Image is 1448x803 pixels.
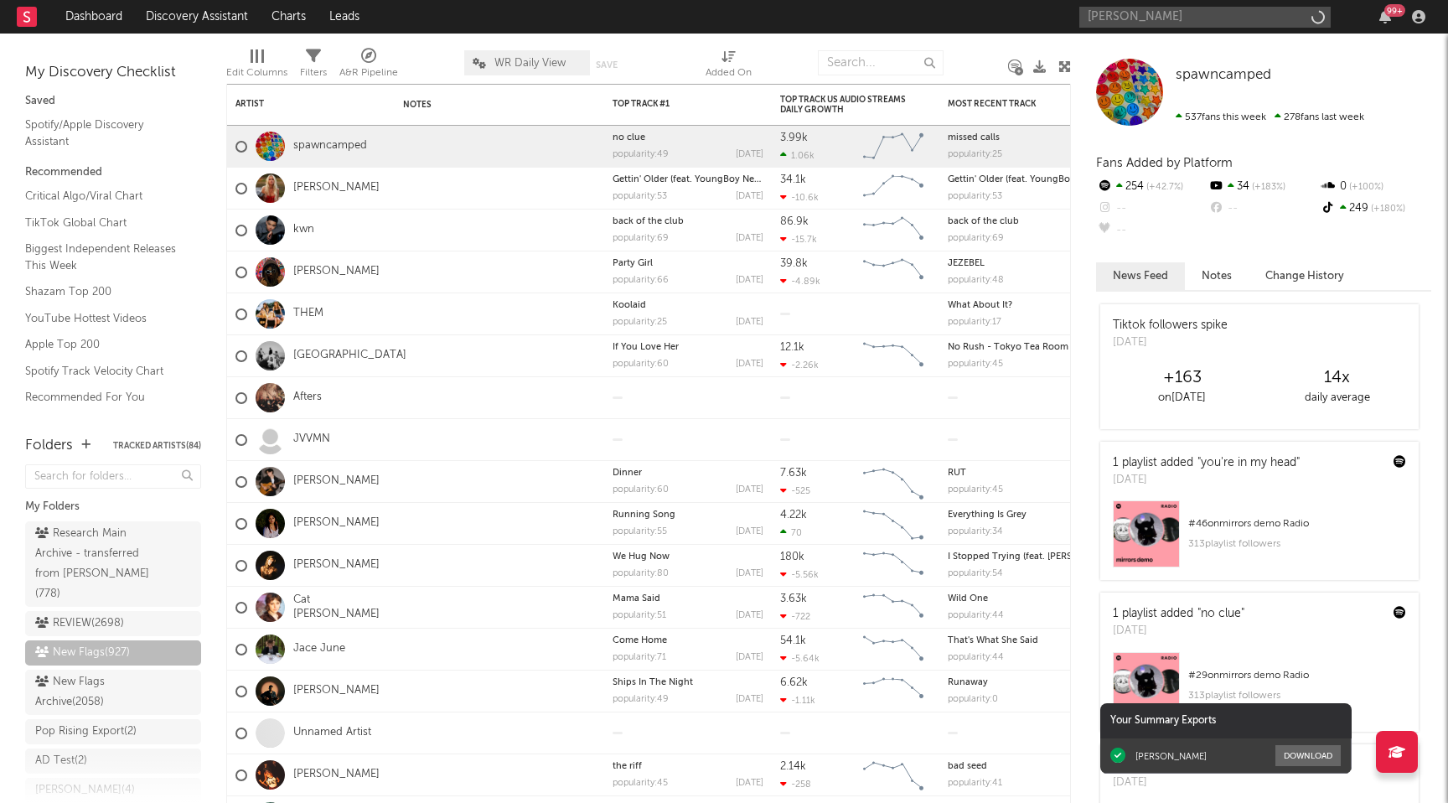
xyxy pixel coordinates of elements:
div: back of the club [613,217,763,226]
a: Mama Said [613,594,660,604]
div: Recommended [25,163,201,183]
div: Saved [25,91,201,111]
a: the riff [613,762,642,771]
div: -10.6k [780,192,819,203]
span: 537 fans this week [1176,112,1266,122]
div: popularity: 0 [948,695,998,704]
div: A&R Pipeline [339,63,398,83]
a: Everything Is Grey [948,510,1027,520]
div: # 29 on mirrors demo Radio [1188,666,1406,686]
div: 14 x [1259,368,1414,388]
div: [DATE] [736,569,763,578]
a: [PERSON_NAME] [293,558,380,572]
a: YouTube Hottest Videos [25,309,184,328]
div: no clue [613,133,763,142]
a: JVVMN [293,433,330,447]
a: Spotify/Apple Discovery Assistant [25,116,184,150]
div: -258 [780,779,811,790]
span: +180 % [1368,205,1405,214]
div: [DATE] [736,611,763,620]
div: 4.22k [780,510,807,521]
a: [PERSON_NAME] [293,265,380,279]
div: I Stopped Trying (feat. Delaney Bailey) [948,552,1099,562]
div: 99 + [1384,4,1405,17]
div: Mama Said [613,594,763,604]
div: Party Girl [613,259,763,268]
a: [PERSON_NAME] [293,516,380,531]
div: [DATE] [736,695,763,704]
svg: Chart title [856,629,931,671]
div: Added On [706,42,752,91]
div: bad seed [948,762,1099,771]
a: spawncamped [293,139,367,153]
div: +163 [1104,368,1259,388]
div: Running Song [613,510,763,520]
a: Research Main Archive - transferred from [PERSON_NAME](778) [25,521,201,607]
div: [DATE] [1113,775,1232,791]
div: 249 [1320,198,1431,220]
div: REVIEW ( 2698 ) [35,614,124,634]
input: Search for artists [1079,7,1331,28]
svg: Chart title [856,503,931,545]
a: [PERSON_NAME] [293,181,380,195]
div: -722 [780,611,810,622]
div: popularity: 49 [613,695,669,704]
div: popularity: 71 [613,653,666,662]
svg: Chart title [856,587,931,629]
div: popularity: 55 [613,527,667,536]
div: 1 playlist added [1113,454,1300,472]
div: [DATE] [736,653,763,662]
div: -5.56k [780,569,819,580]
div: 1 playlist added [1113,605,1244,623]
div: [PERSON_NAME] [1135,750,1207,762]
div: A&R Pipeline [339,42,398,91]
div: Folders [25,436,73,456]
input: Search for folders... [25,464,201,489]
a: kwn [293,223,314,237]
div: Dinner [613,469,763,478]
span: +100 % [1347,183,1383,192]
a: I Stopped Trying (feat. [PERSON_NAME]) [948,552,1123,562]
div: 3.99k [780,132,808,143]
a: THEM [293,307,323,321]
a: RUT [948,469,966,478]
a: [PERSON_NAME] [293,474,380,489]
div: daily average [1259,388,1414,408]
a: spawncamped [1176,67,1271,84]
div: Filters [300,63,327,83]
svg: Chart title [856,126,931,168]
div: JEZEBEL [948,259,1099,268]
a: AD Test(2) [25,749,201,774]
a: Gettin' Older (feat. YoungBoy Never Broke Again) [613,175,825,184]
div: [DATE] [736,234,763,243]
div: Edit Columns [226,63,287,83]
a: Wild One [948,594,988,604]
div: What About It? [948,301,1099,310]
div: 54.1k [780,635,806,646]
button: 99+ [1379,10,1391,23]
div: Most Recent Track [948,99,1073,109]
a: New Flags Archive(2058) [25,670,201,715]
div: 313 playlist followers [1188,686,1406,706]
span: spawncamped [1176,68,1271,82]
div: -- [1096,198,1208,220]
div: popularity: 45 [948,485,1003,495]
div: popularity: 41 [948,779,1002,788]
svg: Chart title [856,754,931,796]
a: Unnamed Artist [293,726,371,740]
a: REVIEW(2698) [25,611,201,636]
div: popularity: 49 [613,150,669,159]
div: -5.64k [780,653,820,664]
div: Top Track #1 [613,99,738,109]
div: Gettin' Older (feat. YoungBoy Never Broke Again) [613,175,763,184]
a: Afters [293,391,322,405]
a: [PERSON_NAME](4) [25,778,201,803]
div: [DATE] [736,779,763,788]
button: Tracked Artists(84) [113,442,201,450]
div: 1.06k [780,150,814,161]
div: [DATE] [736,192,763,201]
div: Come Home [613,636,763,645]
div: [DATE] [1113,623,1244,640]
div: New Flags ( 927 ) [35,643,130,663]
a: [PERSON_NAME] [293,768,380,782]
